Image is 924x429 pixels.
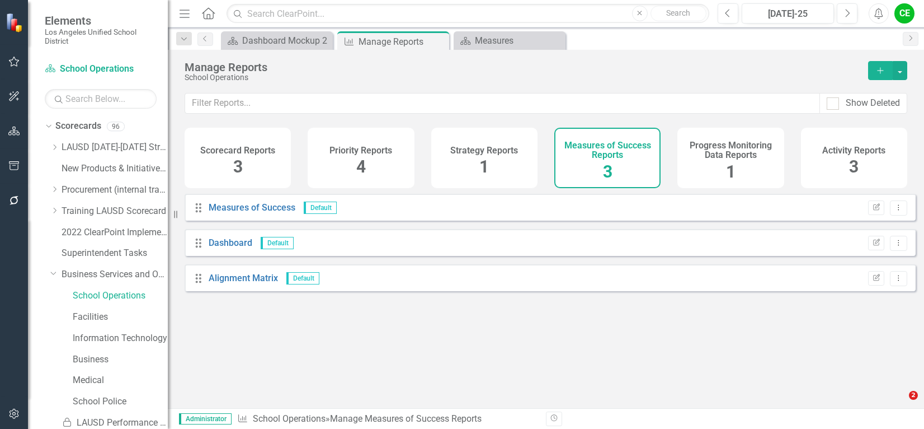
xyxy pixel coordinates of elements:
a: School Operations [45,63,157,76]
h4: Priority Reports [329,146,392,156]
input: Search Below... [45,89,157,109]
img: ClearPoint Strategy [6,13,25,32]
h4: Strategy Reports [450,146,518,156]
iframe: Intercom live chat [886,391,913,418]
a: Measures [456,34,563,48]
a: LAUSD [DATE]-[DATE] Strategic Plan [62,141,168,154]
div: [DATE]-25 [746,7,830,21]
a: Procurement (internal tracking for CPO, CBO only) [62,184,168,197]
input: Search ClearPoint... [227,4,709,24]
span: 3 [849,157,859,176]
a: Scorecards [55,120,101,133]
a: Information Technology [73,332,168,345]
button: Search [650,6,706,21]
a: School Police [73,395,168,408]
a: Training LAUSD Scorecard [62,205,168,218]
a: 2022 ClearPoint Implementation [62,226,168,239]
h4: Activity Reports [822,146,885,156]
h4: Progress Monitoring Data Reports [684,141,777,160]
span: 1 [726,162,736,181]
h4: Measures of Success Reports [561,141,654,160]
a: School Operations [73,290,168,302]
div: 96 [107,122,125,131]
div: Manage Reports [185,61,857,73]
input: Filter Reports... [185,93,820,114]
span: 3 [233,157,243,176]
span: Default [304,202,337,214]
div: Show Deleted [846,97,900,110]
a: Measures of Success [209,202,295,213]
a: New Products & Initiatives 2025-26 [62,162,168,175]
a: Facilities [73,311,168,324]
button: [DATE]-25 [742,3,834,24]
span: Search [666,8,690,17]
span: Default [286,272,319,285]
span: 3 [603,162,612,181]
button: CE [894,3,914,24]
div: School Operations [185,73,857,82]
div: Measures [475,34,563,48]
span: Administrator [179,413,232,425]
a: Alignment Matrix [209,273,278,283]
span: 2 [909,391,918,400]
a: Medical [73,374,168,387]
div: » Manage Measures of Success Reports [237,413,538,426]
div: Dashboard Mockup 2 [242,34,330,48]
a: Business Services and Operations [62,268,168,281]
a: Business [73,353,168,366]
a: Superintendent Tasks [62,247,168,260]
a: Dashboard Mockup 2 [224,34,330,48]
span: 4 [356,157,366,176]
span: Elements [45,14,157,27]
span: Default [261,237,294,249]
a: School Operations [253,413,326,424]
h4: Scorecard Reports [200,146,275,156]
small: Los Angeles Unified School District [45,27,157,46]
div: Manage Reports [359,35,446,49]
a: Dashboard [209,237,252,248]
span: 1 [479,157,489,176]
